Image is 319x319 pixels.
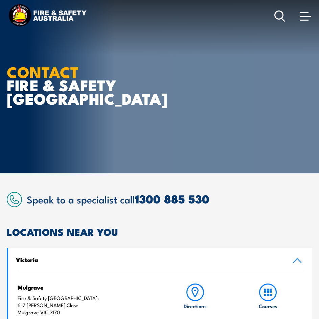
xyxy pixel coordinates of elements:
a: Courses [232,284,304,316]
strong: CONTACT [7,60,79,83]
p: Fire & Safety [GEOGRAPHIC_DATA]: 6-7 [PERSON_NAME] Close Mulgrave VIC 3170 [18,295,151,316]
h4: Victoria [16,256,282,263]
a: Victoria [8,248,312,273]
h2: LOCATIONS NEAR YOU [7,227,312,236]
h1: FIRE & SAFETY [GEOGRAPHIC_DATA] [7,65,174,104]
h6: Directions [184,302,207,310]
h4: Mulgrave [18,284,151,291]
a: Directions [159,284,232,316]
h2: Speak to a specialist call [27,193,312,205]
a: 1300 885 530 [135,190,209,207]
h6: Courses [259,302,277,310]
